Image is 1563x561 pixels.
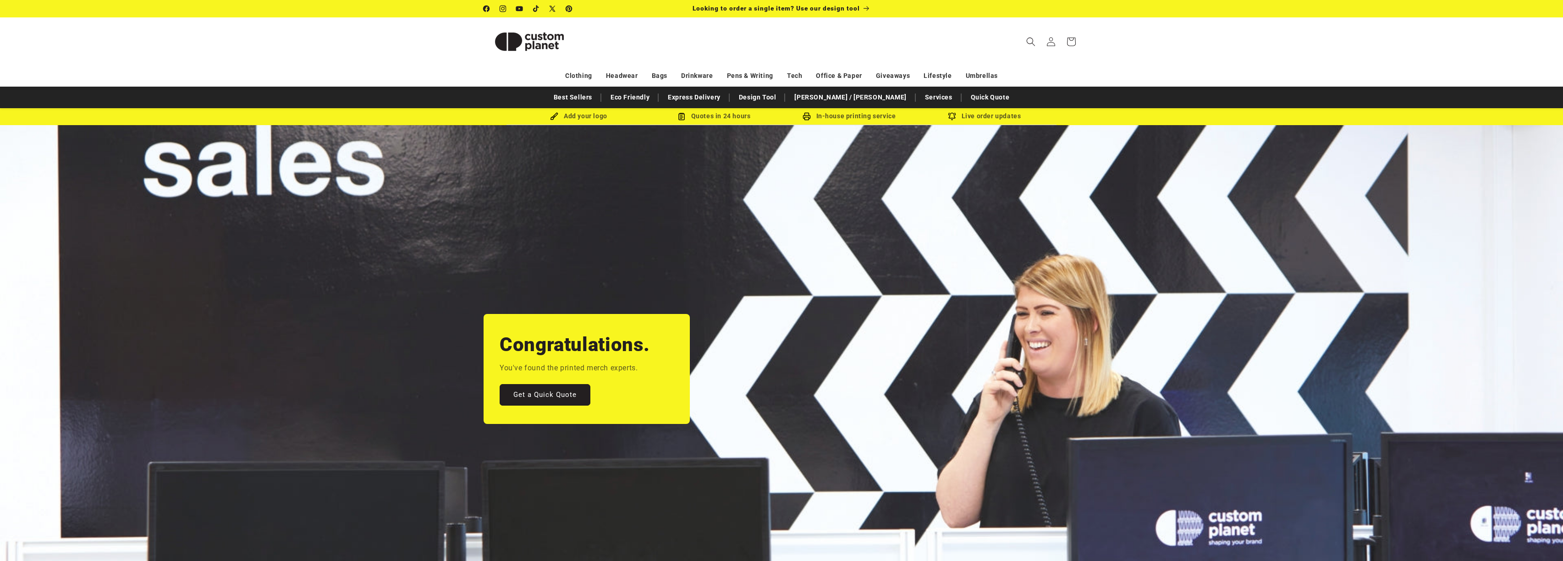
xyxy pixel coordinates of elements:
a: Giveaways [876,68,910,84]
span: Looking to order a single item? Use our design tool [693,5,860,12]
a: Services [920,89,957,105]
img: Order Updates Icon [677,112,686,121]
summary: Search [1021,32,1041,52]
img: Custom Planet [484,21,575,62]
h2: Congratulations. [500,332,650,357]
a: Umbrellas [966,68,998,84]
a: Clothing [565,68,592,84]
img: In-house printing [803,112,811,121]
a: Lifestyle [924,68,952,84]
a: Headwear [606,68,638,84]
a: Quick Quote [966,89,1014,105]
a: Best Sellers [549,89,597,105]
img: Brush Icon [550,112,558,121]
a: Eco Friendly [606,89,654,105]
div: Add your logo [511,110,646,122]
a: Tech [787,68,802,84]
div: Live order updates [917,110,1052,122]
img: Order updates [948,112,956,121]
a: [PERSON_NAME] / [PERSON_NAME] [790,89,911,105]
div: In-house printing service [781,110,917,122]
a: Drinkware [681,68,713,84]
a: Custom Planet [480,17,579,66]
p: You've found the printed merch experts. [500,362,638,375]
a: Bags [652,68,667,84]
a: Express Delivery [663,89,725,105]
a: Pens & Writing [727,68,773,84]
div: Quotes in 24 hours [646,110,781,122]
a: Office & Paper [816,68,862,84]
a: Get a Quick Quote [500,384,590,406]
a: Design Tool [734,89,781,105]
